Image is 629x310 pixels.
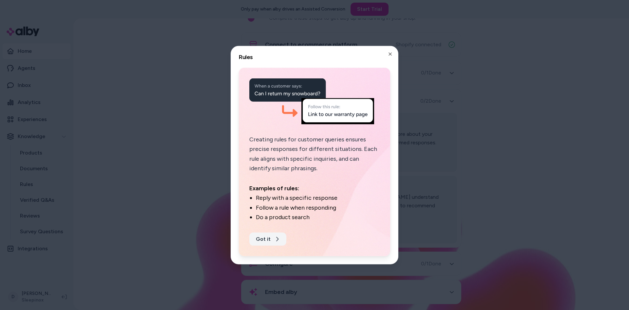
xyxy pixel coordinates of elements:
[249,78,374,124] img: Rules Example
[256,203,380,212] li: Follow a rule when responding
[256,213,380,222] li: Do a product search
[239,54,390,60] h2: Rules
[249,233,286,246] button: Got it
[256,193,380,203] li: Reply with a specific response
[249,135,380,173] p: Creating rules for customer queries ensures precise responses for different situations. Each rule...
[249,184,380,193] p: Examples of rules:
